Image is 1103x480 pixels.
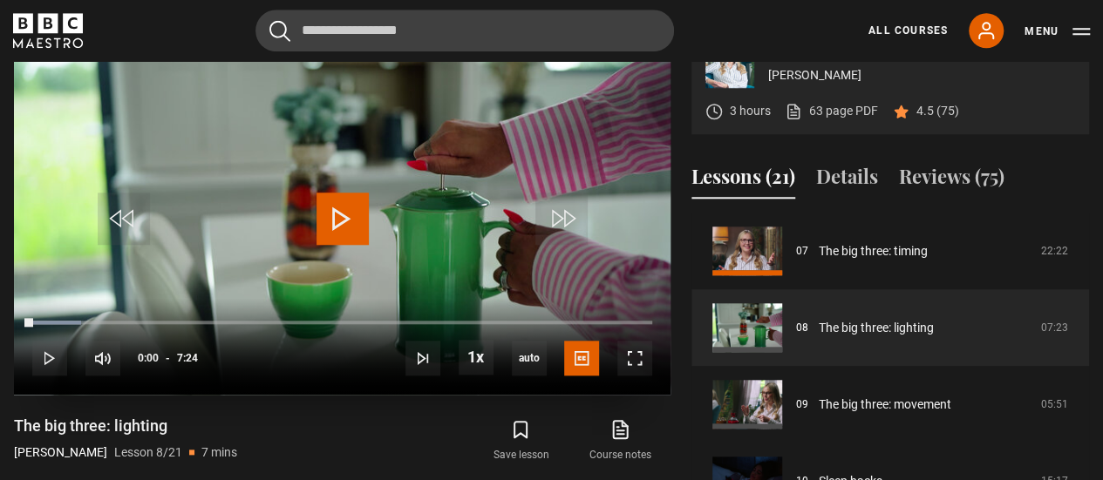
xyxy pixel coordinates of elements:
button: Playback Rate [459,340,494,375]
span: auto [512,341,547,375]
p: Lesson 8/21 [114,443,182,462]
span: - [166,352,170,364]
button: Save lesson [471,416,570,466]
p: 4.5 (75) [916,102,959,120]
p: 7 mins [201,443,237,462]
div: Progress Bar [32,321,652,324]
input: Search [255,10,674,51]
a: Course notes [571,416,671,466]
span: 7:24 [177,342,198,374]
button: Submit the search query [269,20,290,42]
div: Current quality: 720p [512,341,547,375]
svg: BBC Maestro [13,13,83,48]
a: 63 page PDF [785,102,878,120]
a: All Courses [868,23,948,38]
p: [PERSON_NAME] [14,443,107,462]
button: Next Lesson [405,341,440,375]
a: The big three: lighting [819,319,934,337]
video-js: Video Player [14,25,671,395]
button: Fullscreen [617,341,652,375]
p: 3 hours [730,102,771,120]
button: Lessons (21) [691,162,795,199]
h1: The big three: lighting [14,416,237,436]
button: Mute [85,341,120,375]
button: Captions [564,341,599,375]
span: 0:00 [138,342,159,374]
p: [PERSON_NAME] [768,66,1075,85]
button: Play [32,341,67,375]
a: The big three: timing [819,242,928,260]
button: Toggle navigation [1025,23,1090,40]
button: Reviews (75) [899,162,1004,199]
a: The big three: movement [819,395,951,414]
button: Details [816,162,878,199]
